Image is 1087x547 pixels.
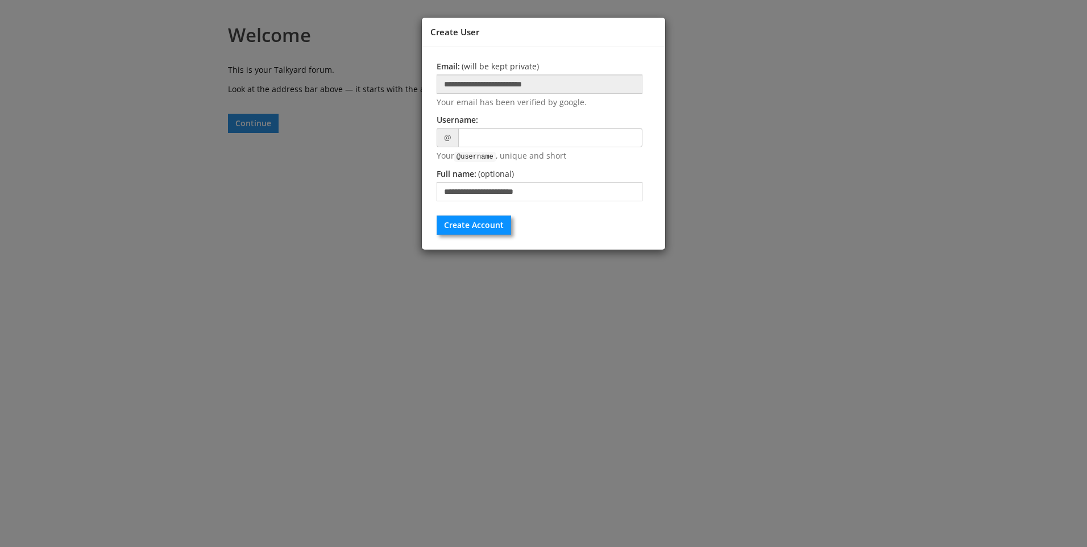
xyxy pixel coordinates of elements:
[437,97,642,107] span: Your email has been verified by google.
[437,114,478,125] label: Username:
[437,128,458,147] span: @
[454,152,496,162] code: @username
[437,216,511,235] button: Create Account
[430,26,657,38] h4: Create User
[437,150,566,161] span: Your , unique and short
[462,61,539,72] span: ( will be kept private )
[437,61,539,72] label: Email:
[437,168,514,179] label: Full name:
[478,168,514,179] span: (optional)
